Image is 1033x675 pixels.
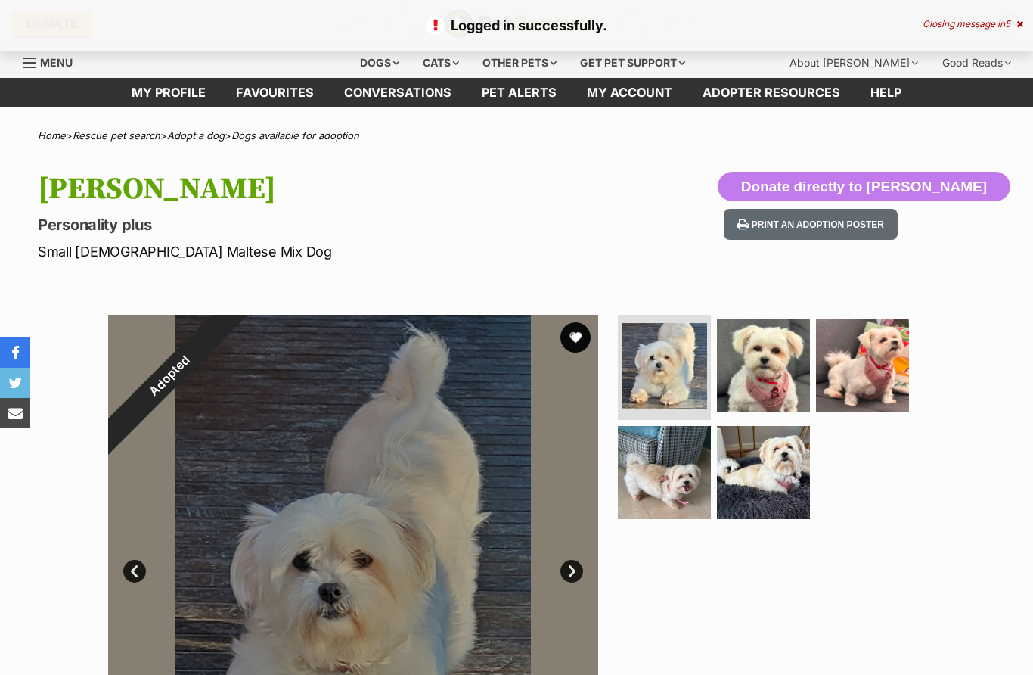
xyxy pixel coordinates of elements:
div: Adopted [73,280,265,471]
div: Closing message in [923,19,1023,30]
div: Get pet support [569,48,696,78]
button: favourite [560,322,591,353]
a: Prev [123,560,146,583]
h1: [PERSON_NAME] [38,172,631,207]
span: Menu [40,56,73,69]
p: Logged in successfully. [15,15,1018,36]
a: My account [572,78,687,107]
p: Small [DEMOGRAPHIC_DATA] Maltese Mix Dog [38,241,631,262]
a: Rescue pet search [73,129,160,142]
a: Menu [23,48,83,75]
a: Pet alerts [467,78,572,107]
img: Photo of Sophie [622,323,707,409]
button: Donate directly to [PERSON_NAME] [718,172,1010,202]
a: Adopter resources [687,78,855,107]
a: My profile [116,78,221,107]
div: Good Reads [932,48,1022,78]
img: Photo of Sophie [717,319,810,412]
div: Other pets [472,48,567,78]
a: conversations [329,78,467,107]
div: Cats [412,48,470,78]
img: Photo of Sophie [618,426,711,519]
p: Personality plus [38,214,631,235]
a: Help [855,78,917,107]
div: Dogs [349,48,410,78]
img: Photo of Sophie [816,319,909,412]
a: Adopt a dog [167,129,225,142]
a: Next [560,560,583,583]
a: Favourites [221,78,329,107]
img: Photo of Sophie [717,426,810,519]
span: 5 [1005,18,1010,30]
a: Dogs available for adoption [231,129,359,142]
div: About [PERSON_NAME] [779,48,929,78]
button: Print an adoption poster [724,209,898,240]
a: Home [38,129,66,142]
